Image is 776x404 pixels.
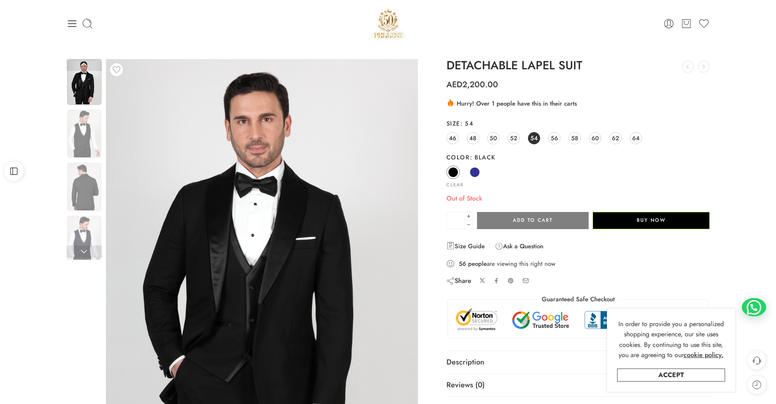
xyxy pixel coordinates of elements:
a: cookie policy. [684,350,723,360]
span: 52 [510,132,517,143]
img: cer-nb2838-blk4 (1) [67,110,101,158]
a: Pellini - [371,6,406,41]
a: Size Guide [446,241,485,251]
a: 50 [487,132,499,144]
img: Trust [454,308,703,332]
a: 56 [548,132,561,144]
a: 48 [467,132,479,144]
span: 54 [460,119,473,128]
span: 50 [490,132,497,143]
a: 52 [508,132,520,144]
span: 56 [551,132,558,143]
span: 60 [591,132,599,143]
a: Accept [617,369,725,382]
strong: 56 [459,260,466,268]
a: Share on X [479,278,486,284]
a: Clear options [446,183,464,187]
a: 58 [569,132,581,144]
a: 60 [589,132,601,144]
span: 48 [469,132,476,143]
a: Email to your friends [522,277,529,284]
strong: people [468,260,487,268]
a: Login / Register [663,18,675,29]
label: Size [446,119,710,128]
a: 62 [609,132,622,144]
div: Hurry! Over 1 people have this in their carts [446,98,710,108]
img: cer-nb2838-blk4 (1) [67,163,101,211]
legend: Guaranteed Safe Checkout [538,295,619,304]
span: 46 [449,132,456,143]
span: AED [446,79,462,91]
a: Wishlist [698,18,710,29]
span: 54 [530,132,538,143]
div: Share [446,276,471,285]
span: In order to provide you a personalized shopping experience, our site uses cookies. By continuing ... [618,319,724,360]
span: 58 [571,132,578,143]
a: 46 [446,132,459,144]
span: Black [470,153,496,161]
a: Description [446,351,710,374]
a: Pin on Pinterest [508,278,514,284]
img: Pellini [371,6,406,41]
span: 62 [612,132,619,143]
bdi: 2,200.00 [446,79,498,91]
a: 54 [528,132,540,144]
img: cer-nb2838-blk4 (1) [67,60,101,105]
span: 64 [632,132,640,143]
input: Product quantity [446,212,465,229]
button: Buy Now [593,212,710,229]
a: Cart [681,18,692,29]
a: Share on Facebook [493,278,499,284]
p: Out of Stock [446,193,710,204]
div: are viewing this right now [446,259,710,268]
button: Add to cart [477,212,589,229]
h1: DETACHABLE LAPEL SUIT [446,59,710,72]
a: 64 [630,132,642,144]
a: Reviews (0) [446,374,710,397]
a: Ask a Question [495,241,543,251]
img: cer-nb2838-blk4 (1) [67,216,101,264]
label: Color [446,153,710,161]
